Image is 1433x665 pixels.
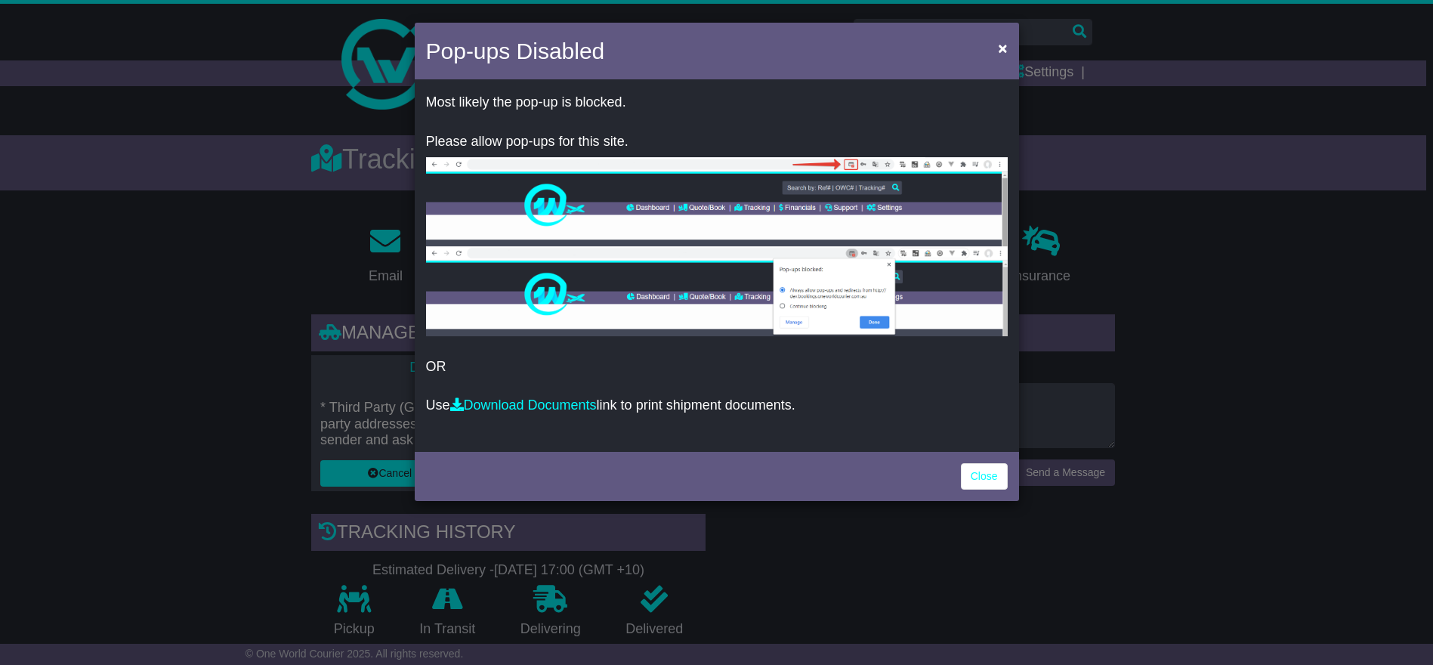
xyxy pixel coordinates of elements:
[990,32,1015,63] button: Close
[998,39,1007,57] span: ×
[961,463,1008,490] a: Close
[426,397,1008,414] p: Use link to print shipment documents.
[426,246,1008,336] img: allow-popup-2.png
[415,83,1019,448] div: OR
[426,157,1008,246] img: allow-popup-1.png
[426,34,605,68] h4: Pop-ups Disabled
[450,397,597,413] a: Download Documents
[426,134,1008,150] p: Please allow pop-ups for this site.
[426,94,1008,111] p: Most likely the pop-up is blocked.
